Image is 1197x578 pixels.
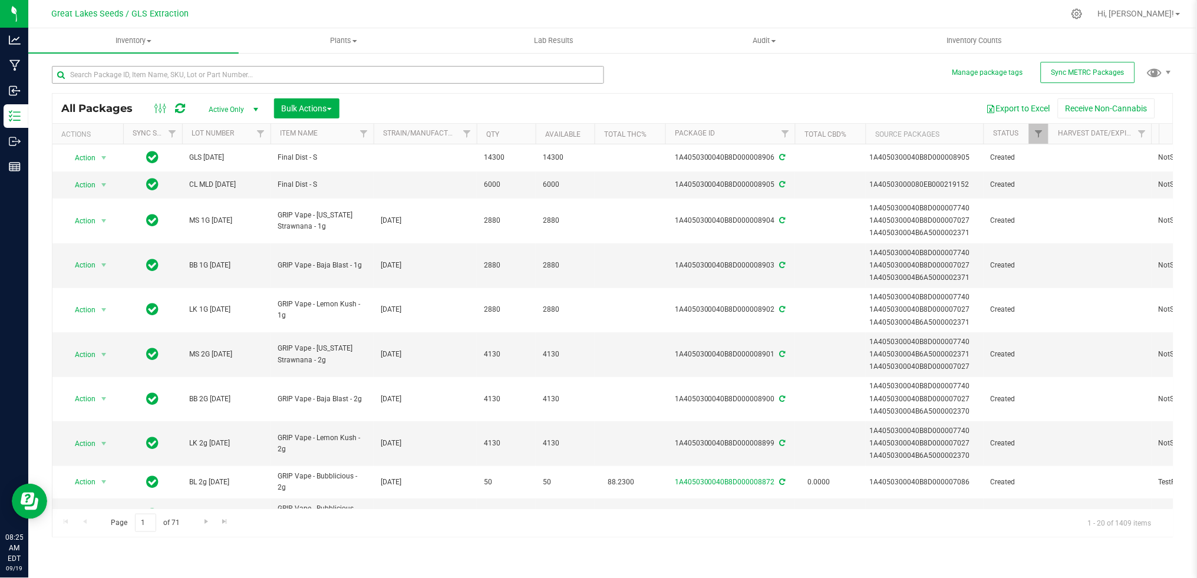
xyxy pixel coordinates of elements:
div: 1A4050300040B8D000008904 [664,215,797,226]
span: select [97,507,111,523]
span: Sync from Compliance System [778,350,786,358]
div: 1A4050300040B8D000008902 [664,304,797,315]
span: select [97,391,111,407]
span: In Sync [147,257,159,273]
a: Filter [163,124,182,144]
a: Inventory Counts [870,28,1080,53]
span: Created [991,152,1041,163]
a: Harvest Date/Expiration [1058,129,1150,137]
span: CL MLD [DATE] [189,179,263,190]
span: In Sync [147,506,159,523]
span: select [97,474,111,490]
span: In Sync [147,301,159,318]
span: Plants [239,35,449,46]
a: Filter [776,124,795,144]
span: BB 2G [DATE] [189,394,263,405]
span: Action [64,435,96,452]
div: 1A4050300040B8D000008900 [664,394,797,405]
a: Status [993,129,1018,137]
span: GRIP Vape - Bubblicious - 2g [278,503,367,526]
a: Filter [354,124,374,144]
span: Final Dist - S [278,179,367,190]
span: GRIP Vape - [US_STATE] Strawnana - 1g [278,210,367,232]
a: Filter [457,124,477,144]
a: Qty [486,130,499,138]
span: select [97,213,111,229]
a: Available [545,130,581,138]
a: Sync Status [133,129,178,137]
span: 6000 [543,179,588,190]
span: 14300 [484,152,529,163]
span: GRIP Vape - Lemon Kush - 1g [278,299,367,321]
span: 2880 [543,304,588,315]
button: Bulk Actions [274,98,339,118]
div: 1A4050300040B8D000008906 [664,152,797,163]
span: 4130 [543,394,588,405]
div: Value 2: 1A4050300040B8D000007027 [870,304,980,315]
div: Value 1: 1A4050300040B8D000007740 [870,381,980,392]
span: 0.0000 [802,506,836,523]
span: In Sync [147,435,159,451]
span: [DATE] [381,477,470,488]
span: Sync METRC Packages [1051,68,1125,77]
span: 2880 [543,215,588,226]
span: In Sync [147,346,159,362]
span: Audit [660,35,869,46]
inline-svg: Manufacturing [9,60,21,71]
span: [DATE] [381,349,470,360]
span: 2880 [543,260,588,271]
span: select [97,346,111,363]
a: Item Name [280,129,318,137]
span: 50 [543,477,588,488]
span: MS 1G [DATE] [189,215,263,226]
span: BB 1G [DATE] [189,260,263,271]
a: Total THC% [604,130,647,138]
a: STRAIN/Manufactured [383,129,466,137]
span: Action [64,177,96,193]
div: 1A4050300040B8D000008903 [664,260,797,271]
div: Value 3: 1A405030004B6A5000002371 [870,227,980,239]
a: Filter [1132,124,1152,144]
div: Value 1: 1A40503000080EB000219152 [870,179,980,190]
a: Filter [251,124,271,144]
span: Sync from Compliance System [778,305,786,313]
span: Hi, [PERSON_NAME]! [1098,9,1175,18]
p: 08:25 AM EDT [5,532,23,564]
div: Value 1: 1A4050300040B8D000007740 [870,425,980,437]
span: Created [991,438,1041,449]
div: Value 2: 1A4050300040B8D000007027 [870,394,980,405]
span: MS 2G [DATE] [189,349,263,360]
a: Filter [1029,124,1048,144]
span: 6000 [484,179,529,190]
span: All Packages [61,102,144,115]
span: GRIP Vape - Baja Blast - 2g [278,394,367,405]
button: Receive Non-Cannabis [1058,98,1155,118]
div: Value 3: 1A405030004B6A5000002370 [870,450,980,461]
span: Sync from Compliance System [778,216,786,224]
button: Manage package tags [952,68,1023,78]
span: 4130 [484,438,529,449]
a: 1A4050300040B8D000008872 [675,478,775,486]
span: 2880 [484,260,529,271]
span: BL 2g [DATE] [189,477,263,488]
div: 1A4050300040B8D000008905 [664,179,797,190]
div: Value 2: 1A4050300040B8D000007027 [870,215,980,226]
span: Sync from Compliance System [778,395,786,403]
span: Created [991,215,1041,226]
div: Value 1: 1A4050300040B8D000007740 [870,203,980,214]
a: Inventory [28,28,239,53]
span: 4130 [484,394,529,405]
span: Sync from Compliance System [778,180,786,189]
span: 2880 [484,304,529,315]
span: select [97,302,111,318]
span: In Sync [147,212,159,229]
span: 4130 [484,349,529,360]
span: Sync from Compliance System [778,261,786,269]
span: GRIP Vape - Lemon Kush - 2g [278,432,367,455]
a: Go to the next page [197,514,215,530]
span: 0.0000 [802,474,836,491]
div: Value 1: 1A4050300040B8D000007740 [870,336,980,348]
span: GLS [DATE] [189,152,263,163]
span: 50 [484,477,529,488]
th: Source Packages [866,124,984,144]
